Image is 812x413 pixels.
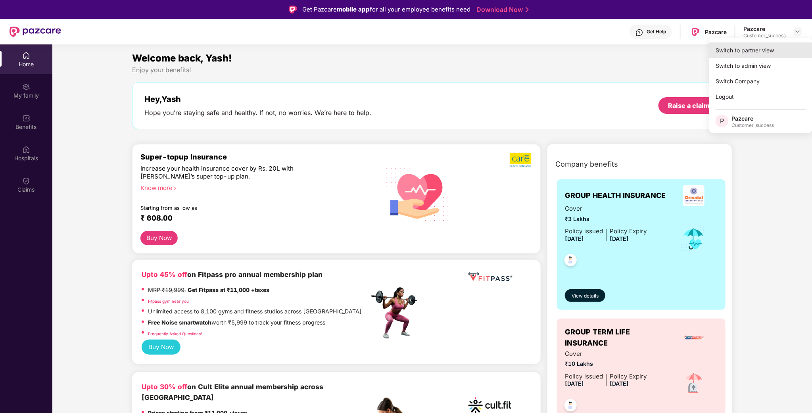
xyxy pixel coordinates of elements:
[610,235,629,242] span: [DATE]
[561,252,580,271] img: svg+xml;base64,PHN2ZyB4bWxucz0iaHR0cDovL3d3dy53My5vcmcvMjAwMC9zdmciIHdpZHRoPSI0OC45NDMiIGhlaWdodD...
[690,26,701,38] img: Pazcare_Logo.png
[610,227,647,236] div: Policy Expiry
[610,372,647,381] div: Policy Expiry
[731,122,774,129] div: Customer_success
[705,28,727,36] div: Pazcare
[22,146,30,154] img: svg+xml;base64,PHN2ZyBpZD0iSG9zcGl0YWxzIiB4bWxucz0iaHR0cDovL3d3dy53My5vcmcvMjAwMC9zdmciIHdpZHRoPS...
[148,307,362,316] p: Unlimited access to 8,100 gyms and fitness studios across [GEOGRAPHIC_DATA]
[466,269,514,284] img: fppp.png
[565,289,605,302] button: View details
[731,115,774,122] div: Pazcare
[140,152,369,161] div: Super-topup Insurance
[148,331,202,336] a: Frequently Asked Questions!
[22,52,30,60] img: svg+xml;base64,PHN2ZyBpZD0iSG9tZSIgeG1sbnM9Imh0dHA6Ly93d3cudzMub3JnLzIwMDAvc3ZnIiB3aWR0aD0iMjAiIG...
[144,109,371,117] div: Hope you’re staying safe and healthy. If not, no worries. We’re here to help.
[565,190,666,201] span: GROUP HEALTH INSURANCE
[680,370,708,398] img: icon
[526,6,529,14] img: Stroke
[289,6,297,13] img: Logo
[555,159,618,170] span: Company benefits
[140,165,335,181] div: Increase your health insurance cover by Rs. 20L with [PERSON_NAME]’s super top-up plan.
[10,27,61,37] img: New Pazcare Logo
[303,5,471,14] div: Get Pazcare for all your employee benefits need
[681,225,706,252] img: icon
[565,372,603,381] div: Policy issued
[565,380,584,387] span: [DATE]
[743,25,786,33] div: Pazcare
[22,114,30,122] img: svg+xml;base64,PHN2ZyBpZD0iQmVuZWZpdHMiIHhtbG5zPSJodHRwOi8vd3d3LnczLm9yZy8yMDAwL3N2ZyIgd2lkdGg9Ij...
[148,286,186,293] del: MRP ₹19,999,
[683,185,705,206] img: insurerLogo
[565,327,671,349] span: GROUP TERM LIFE INSURANCE
[142,340,180,355] button: Buy Now
[684,327,705,348] img: insurerLogo
[565,227,603,236] div: Policy issued
[572,292,599,300] span: View details
[173,186,177,190] span: right
[140,231,178,245] button: Buy Now
[565,215,647,223] span: ₹3 Lakhs
[380,153,456,230] img: svg+xml;base64,PHN2ZyB4bWxucz0iaHR0cDovL3d3dy53My5vcmcvMjAwMC9zdmciIHhtbG5zOnhsaW5rPSJodHRwOi8vd3...
[337,6,370,13] strong: mobile app
[132,66,732,74] div: Enjoy your benefits!
[477,6,526,14] a: Download Now
[510,152,532,167] img: b5dec4f62d2307b9de63beb79f102df3.png
[132,52,232,64] span: Welcome back, Yash!
[142,382,187,391] b: Upto 30% off
[142,382,323,401] b: on Cult Elite annual membership across [GEOGRAPHIC_DATA]
[140,184,364,190] div: Know more
[795,29,801,35] img: svg+xml;base64,PHN2ZyBpZD0iRHJvcGRvd24tMzJ4MzIiIHhtbG5zPSJodHRwOi8vd3d3LnczLm9yZy8yMDAwL3N2ZyIgd2...
[148,318,325,327] p: worth ₹5,999 to track your fitness progress
[140,205,335,210] div: Starting from as low as
[148,319,211,326] strong: Free Noise smartwatch
[565,204,647,213] span: Cover
[565,359,647,368] span: ₹10 Lakhs
[144,94,371,104] div: Hey, Yash
[142,270,322,279] b: on Fitpass pro annual membership plan
[148,299,189,304] a: Fitpass gym near you
[142,270,187,279] b: Upto 45% off
[369,285,424,341] img: fpp.png
[668,101,710,110] div: Raise a claim
[22,177,30,185] img: svg+xml;base64,PHN2ZyBpZD0iQ2xhaW0iIHhtbG5zPSJodHRwOi8vd3d3LnczLm9yZy8yMDAwL3N2ZyIgd2lkdGg9IjIwIi...
[720,116,724,126] span: P
[188,286,269,293] strong: Get Fitpass at ₹11,000 +taxes
[22,83,30,91] img: svg+xml;base64,PHN2ZyB3aWR0aD0iMjAiIGhlaWdodD0iMjAiIHZpZXdCb3g9IjAgMCAyMCAyMCIgZmlsbD0ibm9uZSIgeG...
[565,349,647,359] span: Cover
[647,29,666,35] div: Get Help
[610,380,629,387] span: [DATE]
[743,33,786,39] div: Customer_success
[140,213,361,223] div: ₹ 608.00
[635,29,643,36] img: svg+xml;base64,PHN2ZyBpZD0iSGVscC0zMngzMiIgeG1sbnM9Imh0dHA6Ly93d3cudzMub3JnLzIwMDAvc3ZnIiB3aWR0aD...
[565,235,584,242] span: [DATE]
